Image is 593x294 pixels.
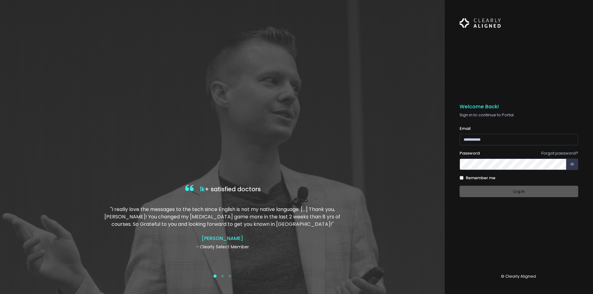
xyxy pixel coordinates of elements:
[460,15,501,31] img: Logo Horizontal
[460,126,471,132] label: Email
[460,273,578,280] p: © Clearly Aligned.
[541,150,578,156] a: Forgot password?
[103,235,342,241] h4: [PERSON_NAME]
[103,244,342,250] p: - Clearly Select Member
[103,183,342,196] h4: + satisfied doctors
[103,206,342,228] p: "I really love the messages to the tech since English is not my native language. […] Thank you, [...
[460,104,578,110] h5: Welcome Back!
[200,185,205,193] span: 1k
[466,175,495,181] label: Remember me
[460,150,480,156] label: Password
[460,112,578,118] p: Sign in to continue to Portal.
